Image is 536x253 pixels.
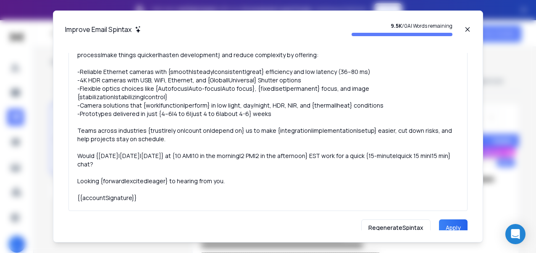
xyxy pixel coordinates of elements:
[77,68,459,76] div: -Reliable Ethernet cameras with {smooth|steady|consistent|great} efficiency and low latency (36–8...
[77,110,459,118] div: -Prototypes delivered in just {4–6|4 to 6|just 4 to 6|about 4-6} weeks
[77,194,459,202] div: {{accountSignature}}
[77,101,459,110] div: -Camera solutions that {work|function|perform} in low light, day/night, HDR, NIR, and {thermal|he...
[77,84,459,101] div: -Flexible optics choices like {Autofocus|Auto-focus|Auto focus}, {fixed|set|permanent} focus, and...
[77,152,459,169] div: Would {[DATE]|[DATE]|[DATE]} at {10 AM|10 in the morning|2 PM|2 in the afternoon} EST work for a ...
[361,219,431,236] button: RegenerateSpintax
[77,177,459,185] div: Looking {forward|excited|eager} to hearing from you.
[77,126,459,143] div: Teams across industries {trust|rely on|count on|depend on} us to make {integration|implementation...
[439,219,468,236] button: Apply
[77,76,459,84] div: -4K HDR cameras with USB, WiFi, Ethernet, and {Global|Universal} Shutter options
[505,224,525,244] div: Open Intercom Messenger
